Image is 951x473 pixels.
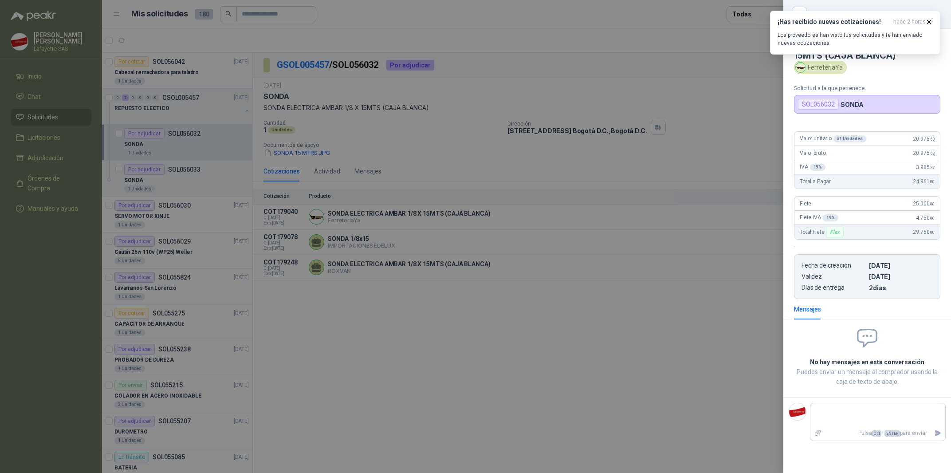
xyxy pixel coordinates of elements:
p: Solicitud a la que pertenece [794,85,940,91]
h2: No hay mensajes en esta conversación [794,357,940,367]
h3: ¡Has recibido nuevas cotizaciones! [778,18,890,26]
span: 20.975 [913,136,935,142]
p: [DATE] [869,273,933,280]
span: 24.961 [913,178,935,185]
p: 2 dias [869,284,933,292]
div: COT179040 [812,7,940,21]
div: 19 % [823,214,839,221]
span: hace 2 horas [893,18,926,26]
button: ¡Has recibido nuevas cotizaciones!hace 2 horas Los proveedores han visto tus solicitudes y te han... [770,11,940,55]
div: 19 % [810,164,826,171]
span: ,63 [929,137,935,142]
span: Valor unitario [800,135,866,142]
span: Ctrl [872,430,881,437]
span: ,37 [929,165,935,170]
label: Adjuntar archivos [810,426,825,441]
img: Company Logo [789,403,806,420]
p: Días de entrega [802,284,865,292]
p: Puedes enviar un mensaje al comprador usando la caja de texto de abajo. [794,367,940,386]
span: Flete IVA [800,214,838,221]
span: ,00 [929,230,935,235]
p: Pulsa + para enviar [825,426,931,441]
div: Mensajes [794,304,821,314]
span: Total Flete [800,227,845,237]
span: Flete [800,201,811,207]
span: ,00 [929,201,935,206]
div: FerreteriaYa [794,61,847,74]
span: ,63 [929,151,935,156]
div: Flex [826,227,843,237]
span: 20.975 [913,150,935,156]
span: 4.750 [916,215,935,221]
button: Close [794,9,805,20]
span: Total a Pagar [800,178,831,185]
p: Los proveedores han visto tus solicitudes y te han enviado nuevas cotizaciones. [778,31,933,47]
span: 25.000 [913,201,935,207]
div: SOL056032 [798,99,839,110]
p: Validez [802,273,865,280]
button: Enviar [931,426,945,441]
p: [DATE] [869,262,933,269]
p: SONDA [841,101,864,108]
span: 29.750 [913,229,935,235]
span: ENTER [884,430,900,437]
span: ,00 [929,179,935,184]
p: Fecha de creación [802,262,865,269]
span: 3.985 [916,164,935,170]
span: Valor bruto [800,150,825,156]
img: Company Logo [796,63,806,72]
div: x 1 Unidades [833,135,866,142]
span: ,00 [929,216,935,221]
span: IVA [800,164,825,171]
